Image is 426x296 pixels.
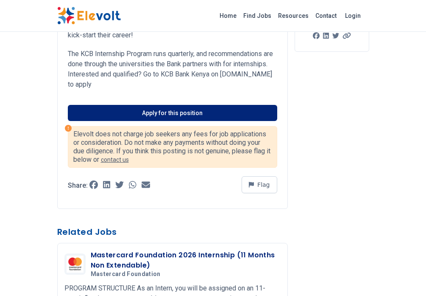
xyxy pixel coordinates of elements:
[242,176,277,193] button: Flag
[216,9,240,23] a: Home
[240,9,275,23] a: Find Jobs
[68,69,277,90] p: Interested and qualified? Go to KCB Bank Kenya on [DOMAIN_NAME] to apply
[384,255,426,296] iframe: Chat Widget
[73,130,272,164] p: Elevolt does not charge job seekers any fees for job applications or consideration. Do not make a...
[312,9,340,23] a: Contact
[68,105,277,121] a: Apply for this position
[275,9,312,23] a: Resources
[101,156,129,163] a: contact us
[91,250,281,271] h3: Mastercard Foundation 2026 Internship (11 Months Non Extendable)
[57,7,121,25] img: Elevolt
[91,271,161,278] span: Mastercard Foundation
[57,226,288,238] h3: Related Jobs
[68,49,277,69] p: The KCB Internship Program runs quarterly, and recommendations are done through the universities ...
[340,7,366,24] a: Login
[68,182,88,189] p: Share:
[67,256,84,273] img: Mastercard Foundation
